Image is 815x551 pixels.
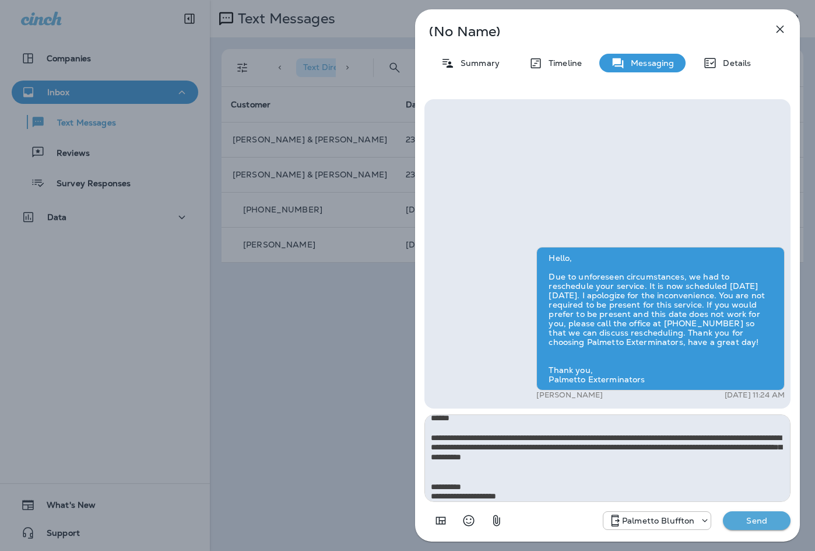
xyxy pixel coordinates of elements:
[457,509,480,532] button: Select an emoji
[536,390,603,400] p: [PERSON_NAME]
[603,514,711,528] div: +1 (843) 604-3631
[717,58,751,68] p: Details
[543,58,582,68] p: Timeline
[732,515,781,526] p: Send
[625,58,674,68] p: Messaging
[429,509,452,532] button: Add in a premade template
[723,511,791,530] button: Send
[725,390,785,400] p: [DATE] 11:24 AM
[429,27,747,36] p: (No Name)
[536,247,785,390] div: Hello, Due to unforeseen circumstances, we had to reschedule your service. It is now scheduled [D...
[455,58,500,68] p: Summary
[622,516,694,525] p: Palmetto Bluffton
